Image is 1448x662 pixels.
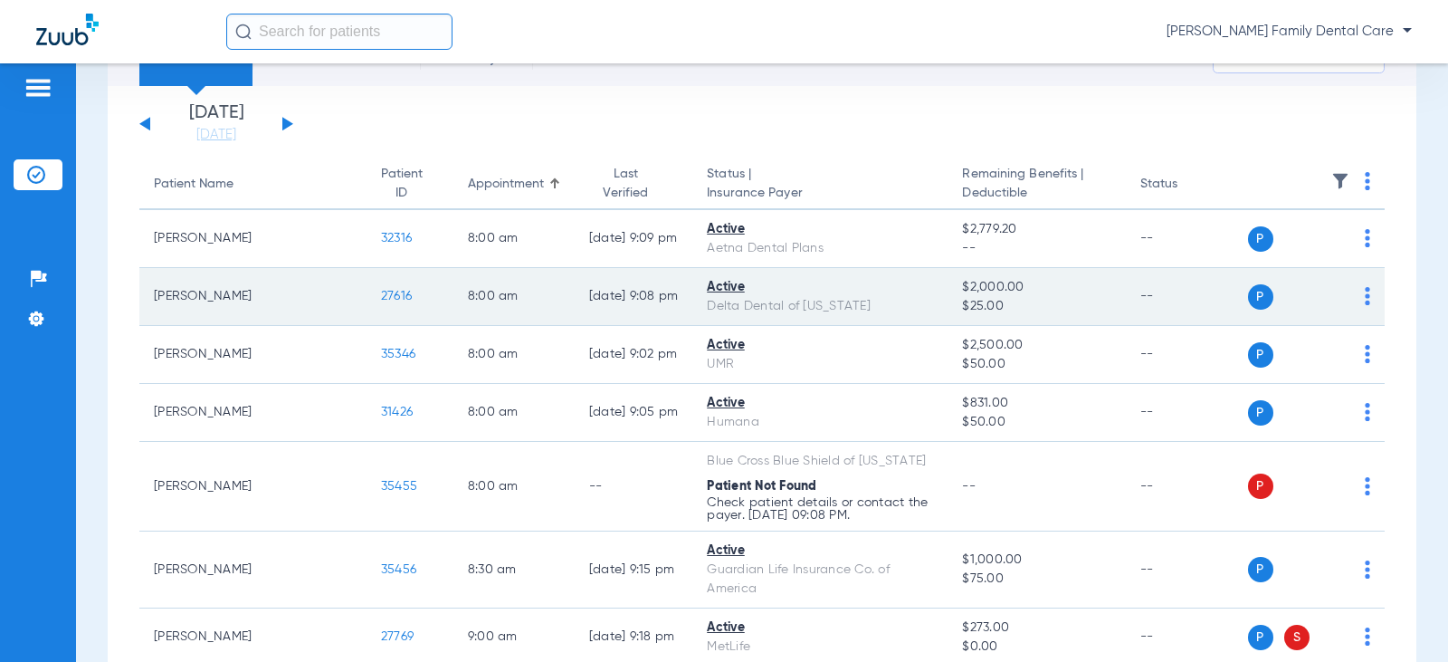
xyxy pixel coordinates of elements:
[154,175,233,194] div: Patient Name
[226,14,452,50] input: Search for patients
[1365,345,1370,363] img: group-dot-blue.svg
[707,336,933,355] div: Active
[1248,226,1273,252] span: P
[575,210,693,268] td: [DATE] 9:09 PM
[962,220,1110,239] span: $2,779.20
[962,336,1110,355] span: $2,500.00
[1248,557,1273,582] span: P
[1331,172,1349,190] img: filter.svg
[381,165,439,203] div: Patient ID
[381,232,412,245] span: 32316
[707,278,933,297] div: Active
[1248,625,1273,650] span: P
[1248,474,1273,499] span: P
[575,268,693,326] td: [DATE] 9:08 PM
[948,159,1125,210] th: Remaining Benefits |
[139,532,367,609] td: [PERSON_NAME]
[139,326,367,384] td: [PERSON_NAME]
[453,384,575,442] td: 8:00 AM
[707,452,933,471] div: Blue Cross Blue Shield of [US_STATE]
[1248,400,1273,426] span: P
[154,175,352,194] div: Patient Name
[962,480,976,493] span: --
[468,175,560,194] div: Appointment
[1365,561,1370,579] img: group-dot-blue.svg
[36,14,99,45] img: Zuub Logo
[707,297,933,316] div: Delta Dental of [US_STATE]
[707,413,933,432] div: Humana
[381,406,413,418] span: 31426
[24,77,52,99] img: hamburger-icon
[1365,628,1370,646] img: group-dot-blue.svg
[707,184,933,203] span: Insurance Payer
[381,563,416,576] span: 35456
[1126,268,1248,326] td: --
[1167,23,1412,41] span: [PERSON_NAME] Family Dental Care
[692,159,948,210] th: Status |
[962,619,1110,638] span: $273.00
[575,326,693,384] td: [DATE] 9:02 PM
[707,355,933,374] div: UMR
[1365,229,1370,247] img: group-dot-blue.svg
[707,394,933,413] div: Active
[1365,172,1370,190] img: group-dot-blue.svg
[468,175,544,194] div: Appointment
[453,210,575,268] td: 8:00 AM
[962,184,1110,203] span: Deductible
[962,638,1110,657] span: $0.00
[962,239,1110,258] span: --
[707,638,933,657] div: MetLife
[1126,532,1248,609] td: --
[707,220,933,239] div: Active
[707,619,933,638] div: Active
[962,551,1110,570] span: $1,000.00
[962,413,1110,432] span: $50.00
[1126,442,1248,532] td: --
[139,442,367,532] td: [PERSON_NAME]
[1126,210,1248,268] td: --
[453,326,575,384] td: 8:00 AM
[575,442,693,532] td: --
[235,24,252,40] img: Search Icon
[962,297,1110,316] span: $25.00
[1365,287,1370,305] img: group-dot-blue.svg
[139,210,367,268] td: [PERSON_NAME]
[1248,284,1273,310] span: P
[962,355,1110,374] span: $50.00
[962,570,1110,589] span: $75.00
[1248,342,1273,368] span: P
[381,165,423,203] div: Patient ID
[589,165,662,203] div: Last Verified
[575,384,693,442] td: [DATE] 9:05 PM
[1126,326,1248,384] td: --
[1126,384,1248,442] td: --
[962,278,1110,297] span: $2,000.00
[162,104,271,144] li: [DATE]
[453,532,575,609] td: 8:30 AM
[139,268,367,326] td: [PERSON_NAME]
[575,532,693,609] td: [DATE] 9:15 PM
[381,290,412,302] span: 27616
[707,480,816,493] span: Patient Not Found
[1284,625,1310,650] span: S
[707,239,933,258] div: Aetna Dental Plans
[381,480,417,493] span: 35455
[707,542,933,561] div: Active
[139,384,367,442] td: [PERSON_NAME]
[381,630,414,643] span: 27769
[1365,477,1370,495] img: group-dot-blue.svg
[1126,159,1248,210] th: Status
[962,394,1110,413] span: $831.00
[707,561,933,599] div: Guardian Life Insurance Co. of America
[1365,403,1370,421] img: group-dot-blue.svg
[453,268,575,326] td: 8:00 AM
[381,348,415,360] span: 35346
[162,126,271,144] a: [DATE]
[589,165,679,203] div: Last Verified
[453,442,575,532] td: 8:00 AM
[707,496,933,522] p: Check patient details or contact the payer. [DATE] 09:08 PM.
